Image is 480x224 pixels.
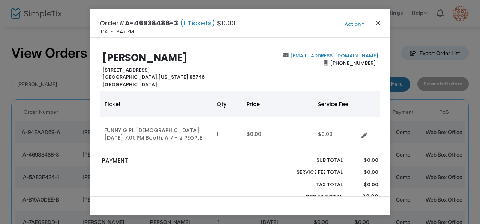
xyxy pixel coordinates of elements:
[178,18,217,28] span: (1 Tickets)
[242,117,313,151] td: $0.00
[279,193,343,202] p: Order Total
[313,117,358,151] td: $0.00
[125,18,178,28] span: A-46938486-3
[102,157,237,165] p: PAYMENT
[279,169,343,176] p: Service Fee Total
[373,18,383,28] button: Close
[279,157,343,164] p: Sub total
[350,181,378,188] p: $0.00
[102,73,158,81] span: [GEOGRAPHIC_DATA],
[332,20,377,28] button: Action
[100,117,212,151] td: FUNNY GIRL [DEMOGRAPHIC_DATA][DATE] 7:00 PM Booth: A 7 - 2 PEOPLE
[100,91,212,117] th: Ticket
[102,66,205,88] b: [STREET_ADDRESS] [US_STATE] 85746 [GEOGRAPHIC_DATA]
[328,57,378,69] span: [PHONE_NUMBER]
[289,52,378,59] a: [EMAIL_ADDRESS][DOMAIN_NAME]
[102,51,187,64] b: [PERSON_NAME]
[242,91,313,117] th: Price
[350,169,378,176] p: $0.00
[212,117,242,151] td: 1
[313,91,358,117] th: Service Fee
[99,18,235,28] h4: Order# $0.00
[100,91,380,151] div: Data table
[212,91,242,117] th: Qty
[279,181,343,188] p: Tax Total
[99,28,134,36] span: [DATE] 3:47 PM
[350,193,378,202] p: $0.00
[350,157,378,164] p: $0.00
